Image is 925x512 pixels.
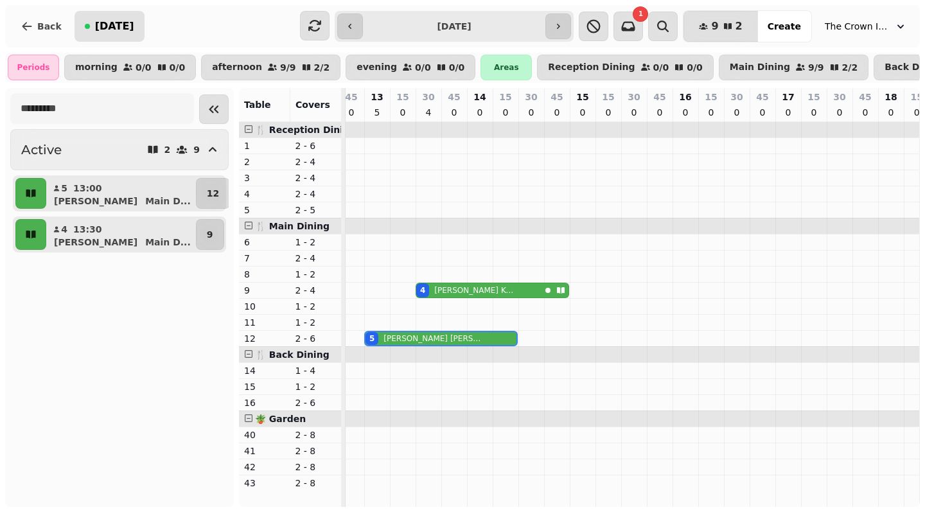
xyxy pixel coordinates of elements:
[346,55,475,80] button: evening0/00/0
[244,172,285,184] p: 3
[782,91,794,103] p: 17
[295,236,337,249] p: 1 - 2
[526,106,536,119] p: 0
[842,63,858,72] p: 2 / 2
[295,477,337,490] p: 2 - 8
[295,188,337,200] p: 2 - 4
[473,91,486,103] p: 14
[719,55,868,80] button: Main Dining9/92/2
[295,380,337,393] p: 1 - 2
[577,106,588,119] p: 0
[244,380,285,393] p: 15
[244,364,285,377] p: 14
[8,55,59,80] div: Periods
[357,62,397,73] p: evening
[295,300,337,313] p: 1 - 2
[525,91,537,103] p: 30
[295,100,330,110] span: Covers
[629,106,639,119] p: 0
[807,91,820,103] p: 15
[244,188,285,200] p: 4
[602,91,614,103] p: 15
[244,316,285,329] p: 11
[885,91,897,103] p: 18
[255,221,330,231] span: 🍴 Main Dining
[244,396,285,409] p: 16
[833,91,845,103] p: 30
[757,11,811,42] button: Create
[860,106,870,119] p: 0
[834,106,845,119] p: 0
[75,62,118,73] p: morning
[736,21,743,31] span: 2
[295,316,337,329] p: 1 - 2
[537,55,713,80] button: Reception Dining0/00/0
[711,21,718,31] span: 9
[295,364,337,377] p: 1 - 4
[295,396,337,409] p: 2 - 6
[170,63,186,72] p: 0 / 0
[449,63,465,72] p: 0 / 0
[371,91,383,103] p: 13
[295,252,337,265] p: 2 - 4
[295,428,337,441] p: 2 - 8
[244,236,285,249] p: 6
[680,106,691,119] p: 0
[95,21,134,31] span: [DATE]
[64,55,196,80] button: morning0/00/0
[244,428,285,441] p: 40
[295,284,337,297] p: 2 - 4
[280,63,296,72] p: 9 / 9
[244,139,285,152] p: 1
[480,55,532,80] div: Areas
[886,106,896,119] p: 0
[345,91,357,103] p: 45
[603,106,613,119] p: 0
[628,91,640,103] p: 30
[653,91,665,103] p: 45
[415,63,431,72] p: 0 / 0
[10,11,72,42] button: Back
[817,15,915,38] button: The Crown Inn
[422,91,434,103] p: 30
[576,91,588,103] p: 15
[683,11,757,42] button: 92
[37,22,62,31] span: Back
[244,445,285,457] p: 41
[396,91,409,103] p: 15
[552,106,562,119] p: 0
[679,91,691,103] p: 16
[730,91,743,103] p: 30
[295,332,337,345] p: 2 - 6
[911,91,923,103] p: 15
[448,91,460,103] p: 45
[783,106,793,119] p: 0
[255,349,330,360] span: 🍴 Back Dining
[499,91,511,103] p: 15
[295,172,337,184] p: 2 - 4
[475,106,485,119] p: 0
[825,20,889,33] span: The Crown Inn
[201,55,340,80] button: afternoon9/92/2
[244,155,285,168] p: 2
[295,268,337,281] p: 1 - 2
[757,106,768,119] p: 0
[420,285,425,296] div: 4
[398,106,408,119] p: 0
[295,155,337,168] p: 2 - 4
[244,268,285,281] p: 8
[244,461,285,473] p: 42
[756,91,768,103] p: 45
[808,63,824,72] p: 9 / 9
[372,106,382,119] p: 5
[244,252,285,265] p: 7
[136,63,152,72] p: 0 / 0
[912,106,922,119] p: 0
[423,106,434,119] p: 4
[500,106,511,119] p: 0
[295,461,337,473] p: 2 - 8
[383,333,482,344] p: [PERSON_NAME] [PERSON_NAME]
[434,285,516,296] p: [PERSON_NAME] Keeley
[687,63,703,72] p: 0 / 0
[859,91,871,103] p: 45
